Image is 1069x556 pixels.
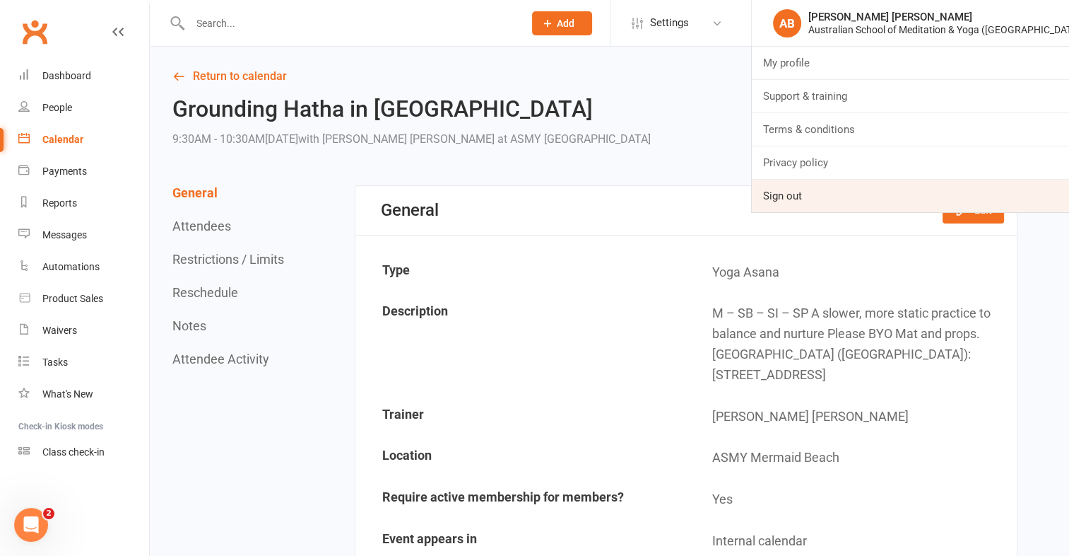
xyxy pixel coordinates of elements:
h2: Grounding Hatha in [GEOGRAPHIC_DATA] [172,97,651,122]
a: Clubworx [17,14,52,50]
div: Calendar [42,134,83,145]
a: Return to calendar [172,66,1017,86]
span: with [PERSON_NAME] [PERSON_NAME] [298,132,495,146]
a: Waivers [18,315,149,347]
div: People [42,102,72,113]
a: My profile [752,47,1069,79]
td: Yes [687,480,1015,520]
a: Messages [18,219,149,251]
td: M – SB – SI – SP A slower, more static practice to balance and nurture Please BYO Mat and props. ... [687,294,1015,395]
div: AB [773,9,801,37]
a: Payments [18,156,149,187]
div: Internal calendar [712,531,1005,552]
span: at ASMY [GEOGRAPHIC_DATA] [497,132,651,146]
div: Payments [42,166,87,177]
button: Attendees [172,219,231,233]
div: Automations [42,261,100,272]
span: 2 [43,508,54,519]
a: Product Sales [18,283,149,315]
a: Class kiosk mode [18,436,149,468]
div: Class check-in [42,446,105,458]
button: General [172,185,218,200]
a: Sign out [752,180,1069,212]
a: Support & training [752,80,1069,112]
div: Dashboard [42,70,91,81]
td: Require active membership for members? [357,480,685,520]
iframe: Intercom live chat [14,508,48,542]
div: General [381,200,439,220]
td: Type [357,253,685,293]
span: Add [557,18,574,29]
button: Add [532,11,592,35]
div: Product Sales [42,293,103,304]
div: Tasks [42,357,68,368]
span: Settings [650,7,689,39]
a: What's New [18,378,149,410]
a: Automations [18,251,149,283]
td: Description [357,294,685,395]
a: Tasks [18,347,149,378]
a: Reports [18,187,149,219]
input: Search... [186,13,514,33]
a: People [18,92,149,124]
div: Messages [42,229,87,241]
a: Calendar [18,124,149,156]
div: Waivers [42,325,77,336]
td: Yoga Asana [687,253,1015,293]
a: Dashboard [18,60,149,92]
td: Location [357,438,685,478]
button: Notes [172,318,206,333]
button: Reschedule [172,285,238,300]
td: ASMY Mermaid Beach [687,438,1015,478]
td: [PERSON_NAME] [PERSON_NAME] [687,397,1015,437]
button: Attendee Activity [172,352,269,366]
div: Reports [42,197,77,209]
div: What's New [42,388,93,400]
td: Trainer [357,397,685,437]
button: Restrictions / Limits [172,252,284,267]
div: 9:30AM - 10:30AM[DATE] [172,129,651,149]
a: Privacy policy [752,146,1069,179]
a: Terms & conditions [752,113,1069,146]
